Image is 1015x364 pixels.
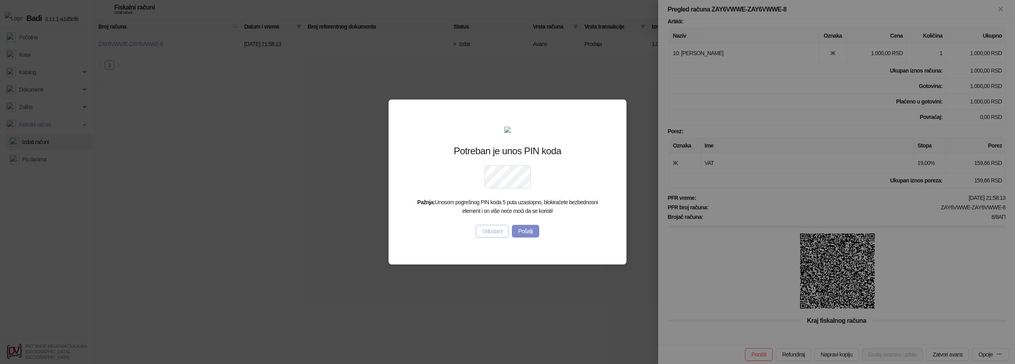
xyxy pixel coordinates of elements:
img: secure.svg [504,126,511,133]
button: Pošalji [512,225,539,238]
div: Potreban je unos PIN koda [411,145,604,157]
button: Odustani [476,225,509,238]
strong: Pažnja: [417,199,435,205]
div: Unosom pogrešnog PIN koda 5 puta uzastopno, blokiraćete bezbednosni element i on više neće moći d... [411,198,604,215]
